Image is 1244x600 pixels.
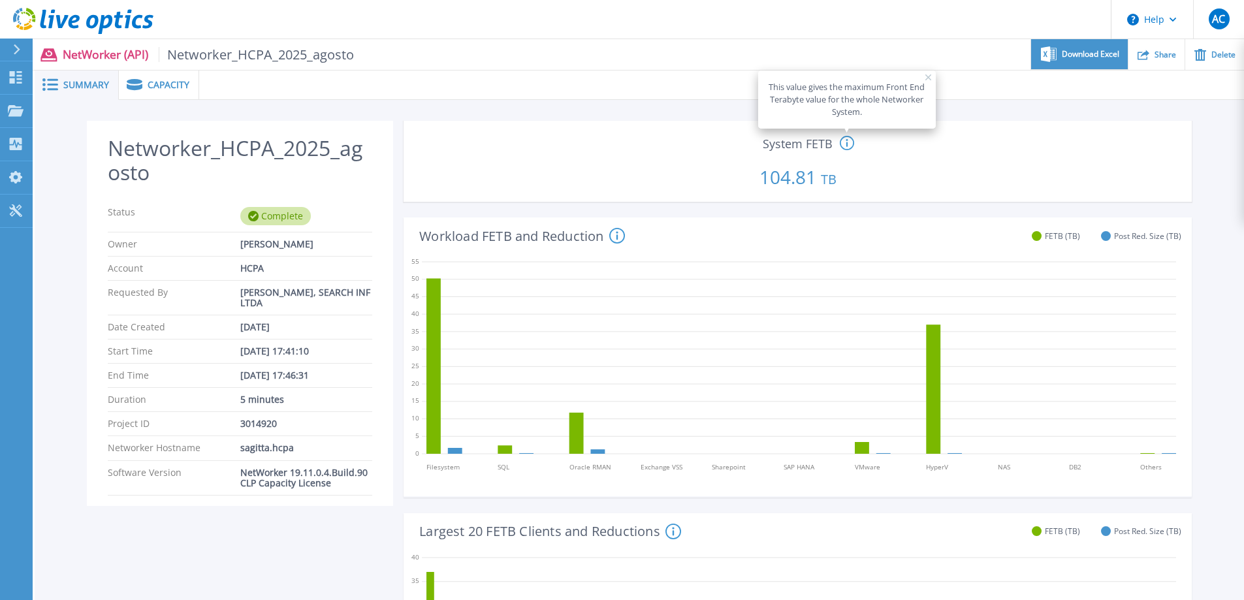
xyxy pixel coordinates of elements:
div: NetWorker 19.11.0.4.Build.90 CLP Capacity License [240,467,373,488]
span: Networker_HCPA_2025_agosto [159,47,355,62]
text: 0 [415,449,419,458]
p: Owner [108,239,240,249]
tspan: Filesystem [426,462,460,471]
text: 20 [411,379,419,388]
span: Download Excel [1062,50,1119,58]
p: Start Time [108,346,240,356]
p: 104.81 [409,152,1187,197]
tspan: NAS [998,462,1010,471]
div: sagitta.hcpa [240,443,373,453]
div: [DATE] 17:46:31 [240,370,373,381]
text: 15 [411,396,419,405]
p: NetWorker (API) [63,47,355,62]
tspan: DB2 [1069,462,1081,471]
div: Complete [240,207,311,225]
p: Project ID [108,418,240,429]
div: [DATE] 17:41:10 [240,346,373,356]
div: This value gives the maximum Front End Terabyte value for the whole Networker System. [769,81,925,119]
div: HCPA [240,263,373,274]
text: 45 [411,292,419,301]
text: 10 [411,414,419,423]
text: 25 [411,361,419,370]
text: 35 [411,326,419,336]
h2: Networker_HCPA_2025_agosto [108,136,372,185]
div: [PERSON_NAME] [240,239,373,249]
div: 3014920 [240,418,373,429]
text: 55 [411,257,419,266]
p: Status [108,207,240,225]
tspan: SQL [498,462,510,471]
p: End Time [108,370,240,381]
p: Account [108,263,240,274]
span: Share [1155,51,1176,59]
tspan: VMware [855,462,880,471]
span: FETB (TB) [1045,231,1080,241]
text: 35 [411,576,419,585]
span: Summary [63,80,109,89]
div: [PERSON_NAME], SEARCH INF LTDA [240,287,373,308]
text: 30 [411,344,419,353]
p: Software Version [108,467,240,488]
p: Date Created [108,322,240,332]
span: Post Red. Size (TB) [1114,526,1181,536]
text: 40 [411,552,419,561]
tspan: SAP HANA [784,462,815,471]
p: Requested By [108,287,240,308]
h4: Largest 20 FETB Clients and Reductions [419,524,681,539]
span: Capacity [148,80,189,89]
p: Duration [108,394,240,405]
tspan: Oracle RMAN [569,462,611,471]
span: TB [821,170,837,188]
p: Networker Hostname [108,443,240,453]
h4: Workload FETB and Reduction [419,228,624,244]
tspan: HyperV [927,462,949,471]
tspan: Others [1141,462,1162,471]
tspan: Exchange VSS [641,462,682,471]
div: 5 minutes [240,394,373,405]
span: FETB (TB) [1045,526,1080,536]
span: AC [1212,14,1225,24]
div: [DATE] [240,322,373,332]
span: Post Red. Size (TB) [1114,231,1181,241]
text: 5 [415,431,419,440]
span: Delete [1211,51,1236,59]
text: 40 [411,309,419,318]
tspan: Sharepoint [712,462,746,471]
text: 50 [411,274,419,283]
span: System FETB [763,138,833,150]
